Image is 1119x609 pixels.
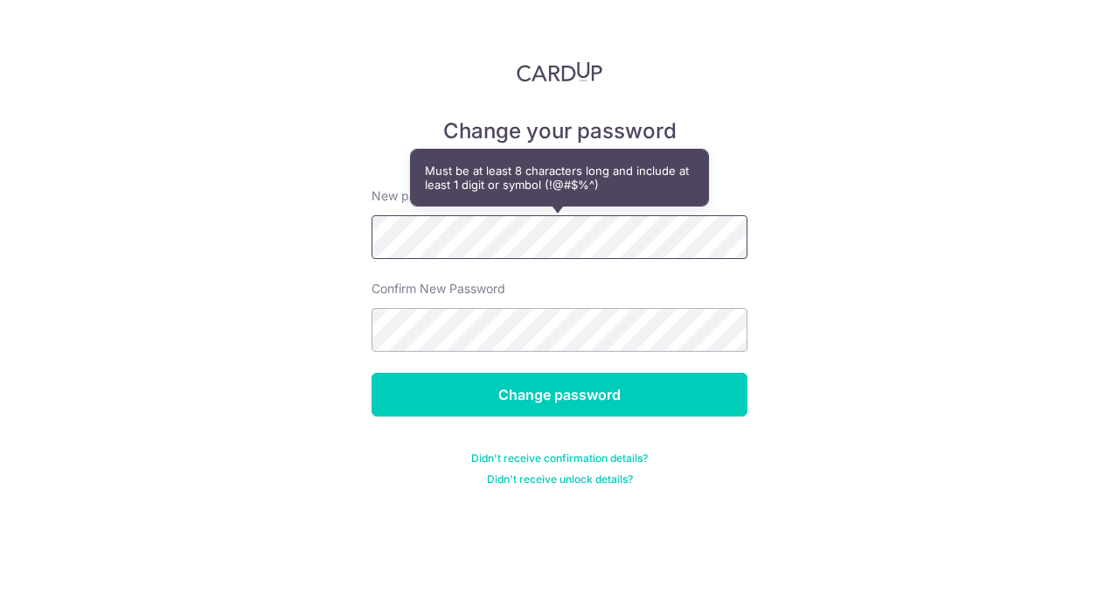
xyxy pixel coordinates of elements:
[471,451,648,465] a: Didn't receive confirmation details?
[372,280,505,297] label: Confirm New Password
[372,187,457,205] label: New password
[517,61,602,82] img: CardUp Logo
[411,150,708,206] div: Must be at least 8 characters long and include at least 1 digit or symbol (!@#$%^)
[487,472,633,486] a: Didn't receive unlock details?
[372,373,747,416] input: Change password
[372,117,747,145] h5: Change your password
